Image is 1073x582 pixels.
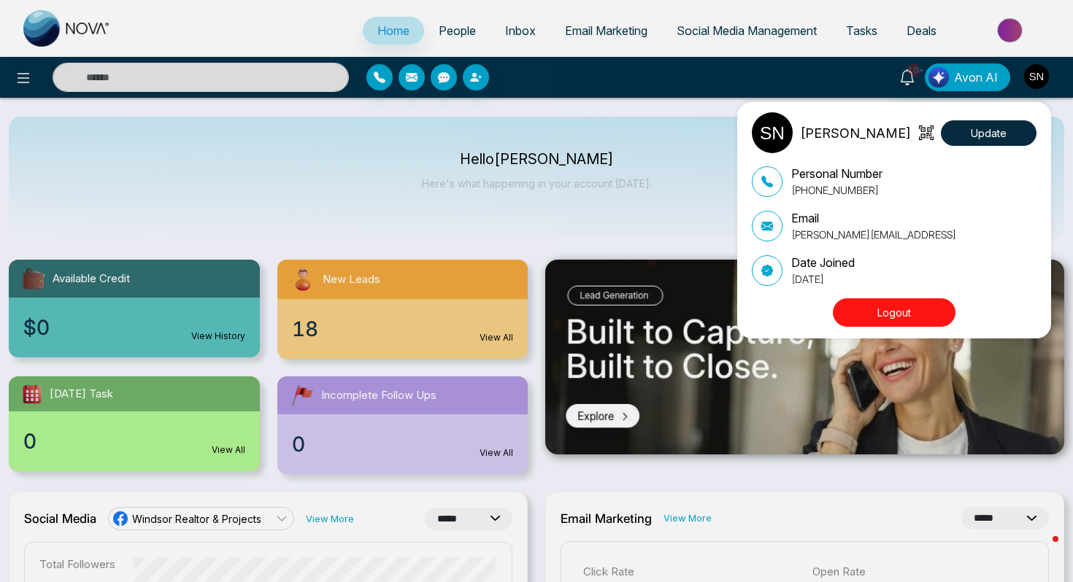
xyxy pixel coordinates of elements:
p: [PERSON_NAME] [800,123,911,143]
p: [DATE] [791,271,855,287]
p: [PERSON_NAME][EMAIL_ADDRESS] [791,227,956,242]
iframe: Intercom live chat [1023,532,1058,567]
p: Email [791,209,956,227]
p: [PHONE_NUMBER] [791,182,882,198]
button: Logout [833,298,955,327]
p: Date Joined [791,254,855,271]
p: Personal Number [791,165,882,182]
button: Update [941,120,1037,146]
